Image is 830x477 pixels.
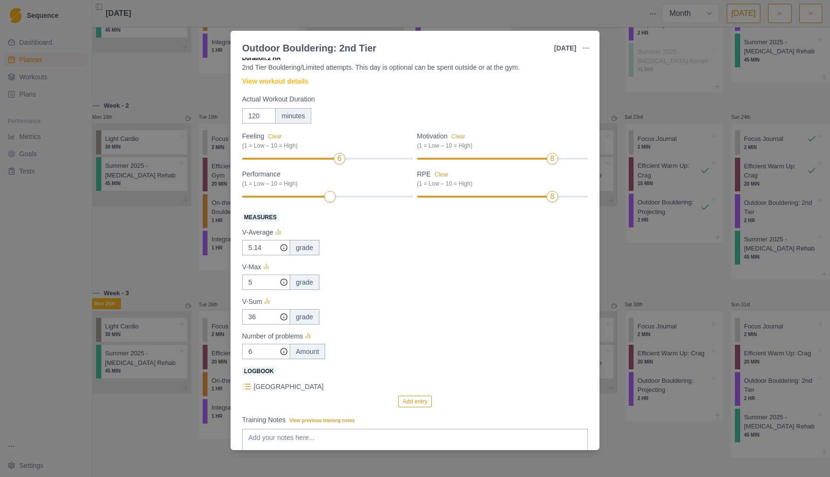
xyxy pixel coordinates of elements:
p: [GEOGRAPHIC_DATA] [254,382,324,392]
div: (1 = Low – 10 = High) [242,179,407,188]
p: Number of problems [242,331,303,341]
p: V-Average [242,227,273,238]
label: Actual Workout Duration [242,94,582,104]
button: Motivation(1 = Low – 10 = High) [452,133,465,140]
label: Training Notes [242,415,582,425]
div: minutes [275,108,311,124]
div: (1 = Low – 10 = High) [417,179,582,188]
div: (1 = Low – 10 = High) [242,141,407,150]
a: View workout details [242,76,308,87]
div: grade [290,309,319,325]
div: Amount [290,344,325,359]
span: Logbook [242,367,276,376]
button: Feeling(1 = Low – 10 = High) [268,133,282,140]
div: 8 [550,191,554,202]
span: Measures [242,213,279,222]
div: grade [290,275,319,290]
p: Duration: 2 HR [242,54,588,63]
button: RPE(1 = Low – 10 = High) [435,171,449,178]
label: Performance [242,169,407,188]
button: Add entry [398,396,431,407]
div: (1 = Low – 10 = High) [417,141,582,150]
label: Motivation [417,131,582,150]
p: 2nd Tier Bouldering/Limited attempts. This day is optional can be spent outside or at the gym. [242,63,588,73]
p: V-Sum [242,297,262,307]
div: 6 [337,153,342,164]
label: Feeling [242,131,407,150]
div: 8 [550,153,554,164]
div: grade [290,240,319,255]
label: RPE [417,169,582,188]
p: [DATE] [554,43,576,53]
div: Outdoor Bouldering: 2nd Tier [242,41,377,55]
span: View previous training notes [290,418,355,423]
p: V-Max [242,262,261,272]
